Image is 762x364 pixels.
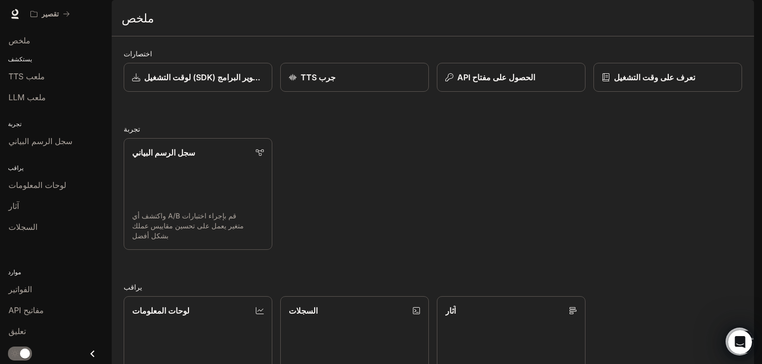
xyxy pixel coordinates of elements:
font: تقصير [41,9,59,18]
font: آثار [445,306,456,316]
iframe: مشغل اكتشاف الدردشة المباشرة من Intercom [726,328,754,356]
font: ملخص [122,10,154,25]
font: تجربة [124,125,140,133]
font: تنزيل مجموعة أدوات تطوير البرامج (SDK) لوقت التشغيل [144,72,331,82]
button: الحصول على مفتاح API [437,63,585,92]
button: جميع مساحات العمل [26,4,74,24]
font: قم بإجراء اختبارات A/B واكتشف أي متغير يعمل على تحسين مقاييس عملك بشكل أفضل [132,211,244,240]
font: السجلات [289,306,318,316]
font: هل تحتاج مساعدة؟ [10,8,70,17]
a: سجل الرسم البيانيقم بإجراء اختبارات A/B واكتشف أي متغير يعمل على تحسين مقاييس عملك بشكل أفضل [124,138,272,250]
font: يراقب [124,283,142,291]
font: اختصارات [124,49,152,58]
a: تعرف على وقت التشغيل [593,63,742,92]
div: فتح برنامج Intercom Messenger [4,4,159,31]
font: تعرف على وقت التشغيل [614,72,695,82]
a: تنزيل مجموعة أدوات تطوير البرامج (SDK) لوقت التشغيل [124,63,272,92]
font: الحصول على مفتاح API [457,72,535,82]
font: عادةً ما يرد الفريق في أقل من 3 ساعات [10,19,129,27]
font: لوحات المعلومات [132,306,190,316]
font: سجل الرسم البياني [132,148,195,158]
a: جرب TTS [280,63,429,92]
iframe: الدردشة المباشرة عبر الاتصال الداخلي [728,330,752,354]
font: جرب TTS [301,72,336,82]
